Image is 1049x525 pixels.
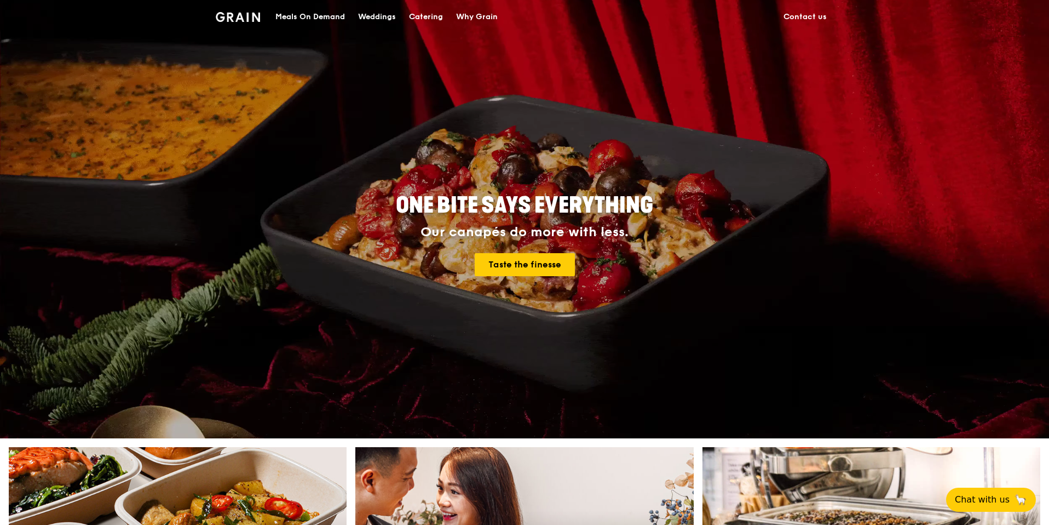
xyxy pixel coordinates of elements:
a: Why Grain [449,1,504,33]
a: Taste the finesse [475,253,575,276]
span: ONE BITE SAYS EVERYTHING [396,192,653,219]
img: Grain [216,12,260,22]
span: Chat with us [955,493,1010,506]
a: Catering [402,1,449,33]
div: Meals On Demand [275,1,345,33]
div: Weddings [358,1,396,33]
a: Contact us [777,1,833,33]
div: Catering [409,1,443,33]
a: Weddings [351,1,402,33]
button: Chat with us🦙 [946,488,1036,512]
div: Why Grain [456,1,498,33]
div: Our canapés do more with less. [327,225,722,240]
span: 🦙 [1014,493,1027,506]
